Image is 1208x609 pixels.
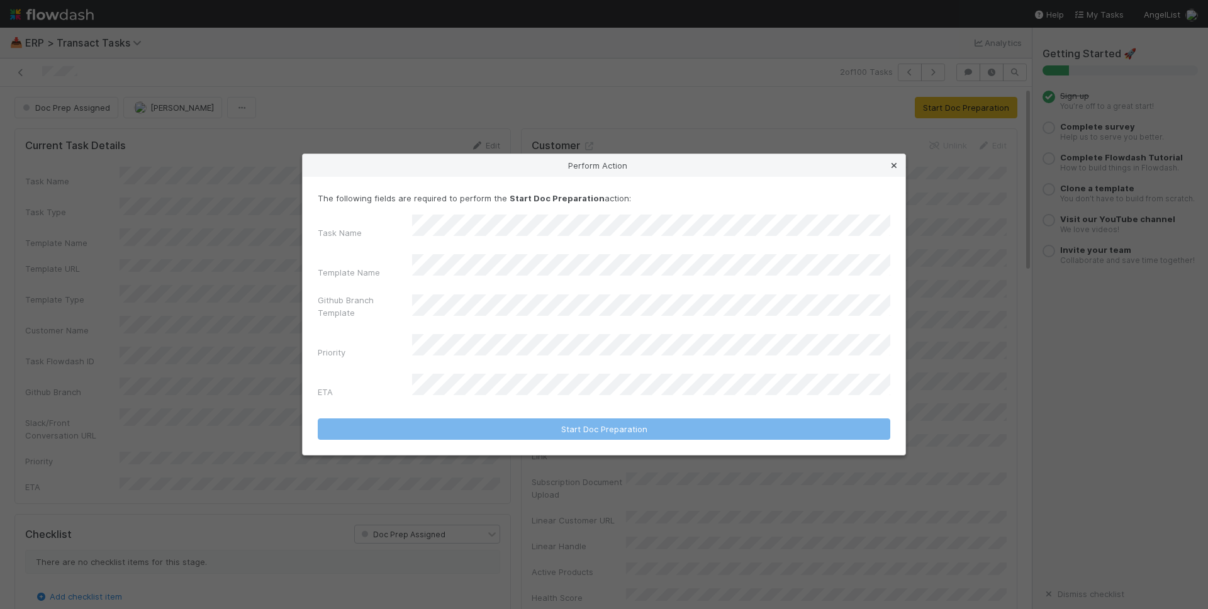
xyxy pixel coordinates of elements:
[510,193,605,203] strong: Start Doc Preparation
[318,386,333,398] label: ETA
[318,266,380,279] label: Template Name
[303,154,905,177] div: Perform Action
[318,346,345,359] label: Priority
[318,418,890,440] button: Start Doc Preparation
[318,226,362,239] label: Task Name
[318,192,890,204] p: The following fields are required to perform the action:
[318,294,412,319] label: Github Branch Template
